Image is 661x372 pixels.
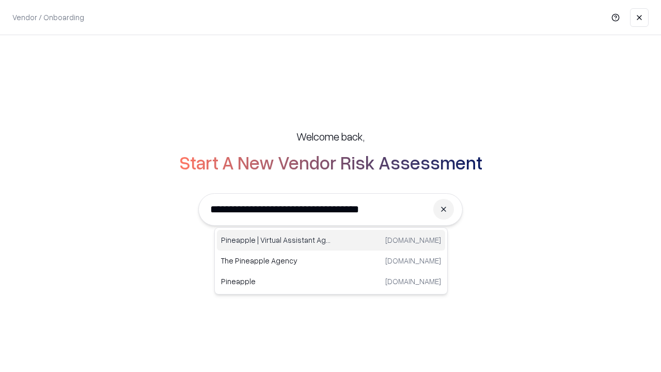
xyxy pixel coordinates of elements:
[296,129,365,144] h5: Welcome back,
[179,152,482,173] h2: Start A New Vendor Risk Assessment
[12,12,84,23] p: Vendor / Onboarding
[221,235,331,245] p: Pineapple | Virtual Assistant Agency
[221,255,331,266] p: The Pineapple Agency
[221,276,331,287] p: Pineapple
[385,235,441,245] p: [DOMAIN_NAME]
[385,276,441,287] p: [DOMAIN_NAME]
[214,227,448,295] div: Suggestions
[385,255,441,266] p: [DOMAIN_NAME]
